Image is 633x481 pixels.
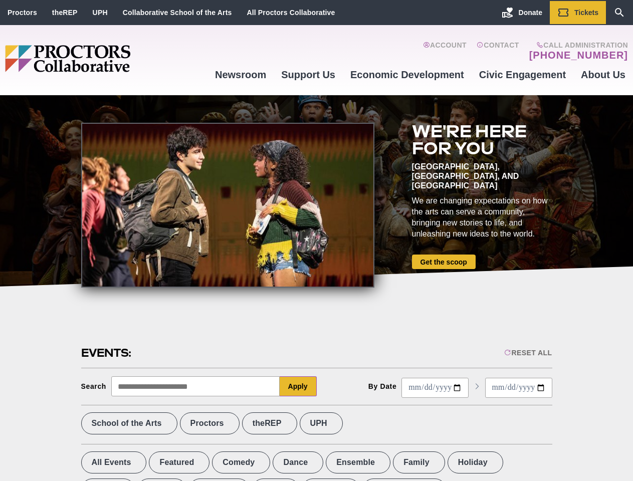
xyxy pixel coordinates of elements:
div: By Date [368,382,397,390]
a: Proctors [8,9,37,17]
div: [GEOGRAPHIC_DATA], [GEOGRAPHIC_DATA], and [GEOGRAPHIC_DATA] [412,162,552,190]
span: Tickets [574,9,598,17]
img: Proctors logo [5,45,207,72]
label: Ensemble [326,451,390,473]
a: Contact [477,41,519,61]
a: Donate [494,1,550,24]
label: UPH [300,412,343,434]
a: Search [606,1,633,24]
div: Search [81,382,107,390]
a: theREP [52,9,78,17]
a: Civic Engagement [472,61,573,88]
h2: We're here for you [412,123,552,157]
a: About Us [573,61,633,88]
div: We are changing expectations on how the arts can serve a community, bringing new stories to life,... [412,195,552,239]
a: All Proctors Collaborative [247,9,335,17]
a: Collaborative School of the Arts [123,9,232,17]
button: Apply [280,376,317,396]
a: Newsroom [207,61,274,88]
a: Get the scoop [412,255,476,269]
label: All Events [81,451,147,473]
h2: Events: [81,345,133,361]
label: Comedy [212,451,270,473]
label: Holiday [448,451,503,473]
span: Call Administration [526,41,628,49]
a: [PHONE_NUMBER] [529,49,628,61]
label: Dance [273,451,323,473]
a: Support Us [274,61,343,88]
label: School of the Arts [81,412,177,434]
a: Economic Development [343,61,472,88]
label: theREP [242,412,297,434]
div: Reset All [504,349,552,357]
a: Account [423,41,467,61]
a: Tickets [550,1,606,24]
a: UPH [93,9,108,17]
span: Donate [519,9,542,17]
label: Family [393,451,445,473]
label: Featured [149,451,209,473]
label: Proctors [180,412,240,434]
